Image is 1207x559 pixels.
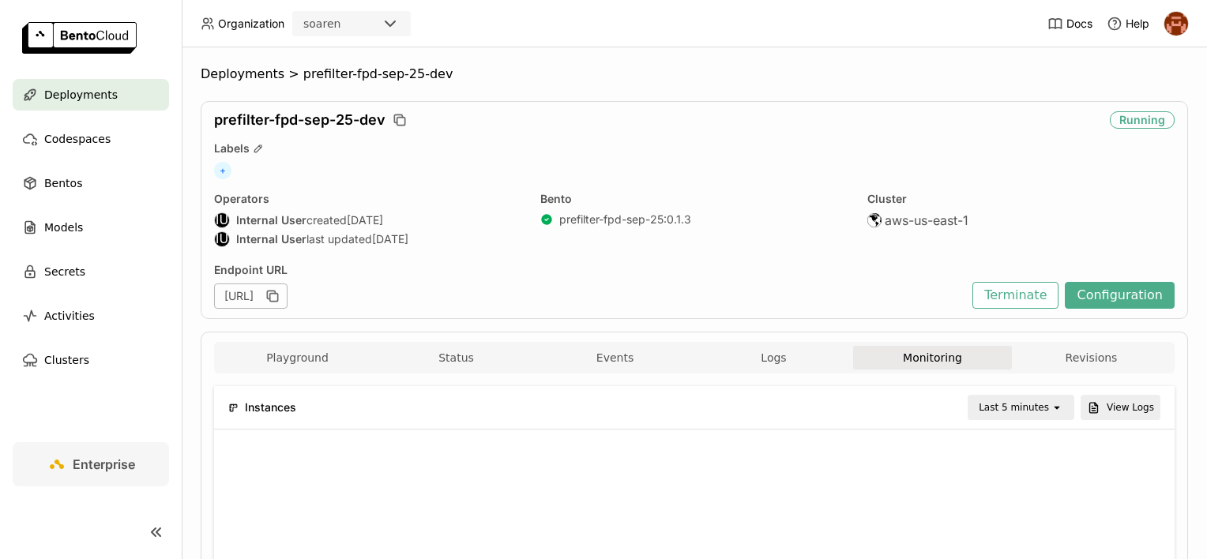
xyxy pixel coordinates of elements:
[13,344,169,376] a: Clusters
[13,212,169,243] a: Models
[215,213,229,227] div: IU
[13,256,169,287] a: Secrets
[201,66,284,82] span: Deployments
[1012,346,1171,370] button: Revisions
[303,66,453,82] span: prefilter-fpd-sep-25-dev
[1047,16,1092,32] a: Docs
[761,351,786,365] span: Logs
[347,213,383,227] span: [DATE]
[44,85,118,104] span: Deployments
[236,232,306,246] strong: Internal User
[218,17,284,31] span: Organization
[853,346,1012,370] button: Monitoring
[13,79,169,111] a: Deployments
[214,231,521,247] div: last updated
[22,22,137,54] img: logo
[885,212,968,228] span: aws-us-east-1
[214,162,231,179] span: +
[377,346,536,370] button: Status
[214,263,964,277] div: Endpoint URL
[214,231,230,247] div: Internal User
[1081,395,1160,420] button: View Logs
[540,192,848,206] div: Bento
[214,192,521,206] div: Operators
[13,442,169,486] a: Enterprise
[972,282,1058,309] button: Terminate
[1065,282,1175,309] button: Configuration
[867,192,1175,206] div: Cluster
[372,232,408,246] span: [DATE]
[236,213,306,227] strong: Internal User
[1107,16,1149,32] div: Help
[13,167,169,199] a: Bentos
[245,399,296,416] span: Instances
[1164,12,1188,36] img: h0akoisn5opggd859j2zve66u2a2
[1126,17,1149,31] span: Help
[214,111,385,129] span: prefilter-fpd-sep-25-dev
[303,16,340,32] div: soaren
[73,456,135,472] span: Enterprise
[284,66,303,82] span: >
[13,123,169,155] a: Codespaces
[13,300,169,332] a: Activities
[44,262,85,281] span: Secrets
[214,212,230,228] div: Internal User
[214,212,521,228] div: created
[218,346,377,370] button: Playground
[559,212,691,227] a: prefilter-fpd-sep-25:0.1.3
[1066,17,1092,31] span: Docs
[44,351,89,370] span: Clusters
[1110,111,1175,129] div: Running
[214,283,288,309] div: [URL]
[201,66,1188,82] nav: Breadcrumbs navigation
[44,306,95,325] span: Activities
[979,400,1049,415] div: Last 5 minutes
[536,346,694,370] button: Events
[214,141,1175,156] div: Labels
[342,17,344,32] input: Selected soaren.
[44,174,82,193] span: Bentos
[1051,401,1063,414] svg: open
[44,218,83,237] span: Models
[44,129,111,148] span: Codespaces
[215,232,229,246] div: IU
